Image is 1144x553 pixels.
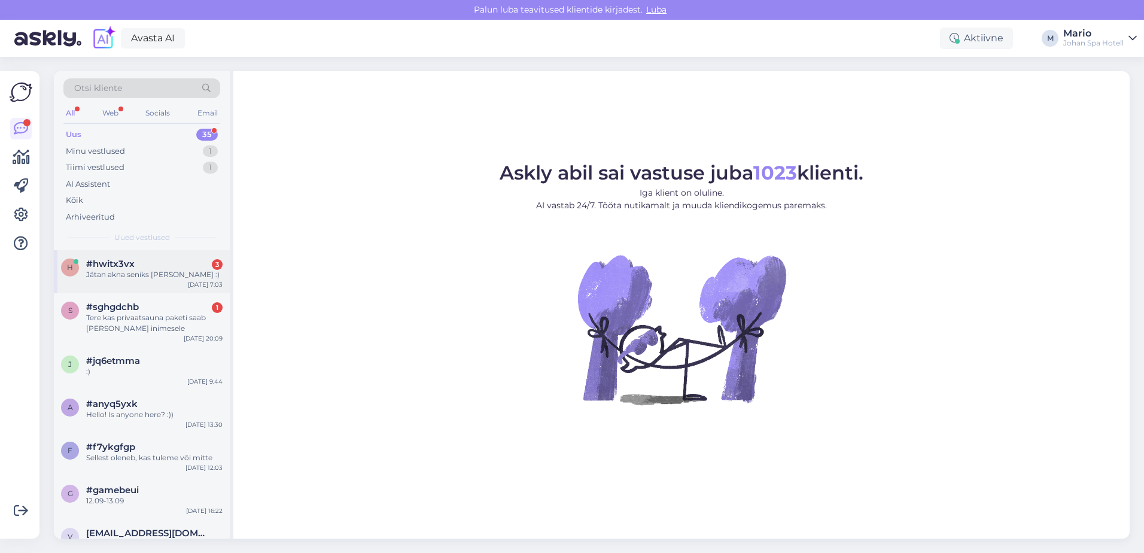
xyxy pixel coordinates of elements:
span: Uued vestlused [114,232,170,243]
div: Kõik [66,195,83,206]
span: #jq6etmma [86,355,140,366]
span: Askly abil sai vastuse juba klienti. [500,161,863,184]
div: [DATE] 9:44 [187,377,223,386]
span: vladocek@inbox.lv [86,528,211,539]
div: Uus [66,129,81,141]
div: 1 [203,162,218,174]
img: No Chat active [574,221,789,437]
p: Iga klient on oluline. AI vastab 24/7. Tööta nutikamalt ja muuda kliendikogemus paremaks. [500,187,863,212]
div: Tere kas privaatsauna paketi saab [PERSON_NAME] inimesele [86,312,223,334]
span: #f7ykgfgp [86,442,135,452]
div: M [1042,30,1058,47]
div: :) [86,366,223,377]
div: [DATE] 13:30 [185,420,223,429]
span: a [68,403,73,412]
img: Askly Logo [10,81,32,104]
div: AI Assistent [66,178,110,190]
img: explore-ai [91,26,116,51]
span: #anyq5yxk [86,399,138,409]
span: Otsi kliente [74,82,122,95]
div: Web [100,105,121,121]
div: Minu vestlused [66,145,125,157]
span: v [68,532,72,541]
span: #gamebeui [86,485,139,496]
div: Email [195,105,220,121]
b: 1023 [753,161,797,184]
div: [DATE] 16:22 [186,506,223,515]
div: Hello! Is anyone here? :)) [86,409,223,420]
div: All [63,105,77,121]
div: Aktiivne [940,28,1013,49]
div: Socials [143,105,172,121]
div: Jätan akna seniks [PERSON_NAME] :) [86,269,223,280]
div: 1 [212,302,223,313]
span: Luba [643,4,670,15]
div: 1 [203,145,218,157]
div: Johan Spa Hotell [1063,38,1124,48]
div: Tiimi vestlused [66,162,124,174]
a: Avasta AI [121,28,185,48]
span: #sghgdchb [86,302,139,312]
div: [DATE] 12:03 [185,463,223,472]
div: Sellest oleneb, kas tuleme või mitte [86,452,223,463]
div: [DATE] 7:03 [188,280,223,289]
span: s [68,306,72,315]
div: 35 [196,129,218,141]
div: 12.09-13.09 [86,496,223,506]
span: #hwitx3vx [86,259,135,269]
div: Mario [1063,29,1124,38]
a: MarioJohan Spa Hotell [1063,29,1137,48]
div: Arhiveeritud [66,211,115,223]
span: f [68,446,72,455]
div: [DATE] 20:09 [184,334,223,343]
div: 3 [212,259,223,270]
span: h [67,263,73,272]
span: g [68,489,73,498]
span: j [68,360,72,369]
